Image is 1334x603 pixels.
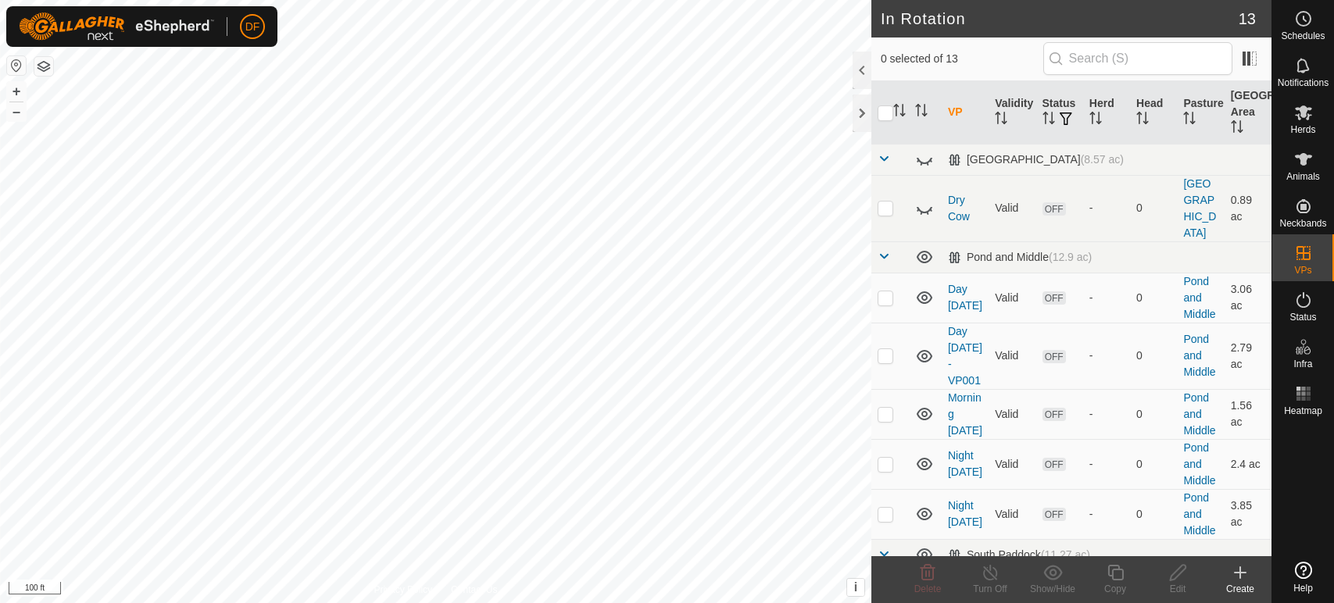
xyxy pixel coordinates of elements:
[34,57,53,76] button: Map Layers
[1239,7,1256,30] span: 13
[1089,200,1124,216] div: -
[1089,456,1124,473] div: -
[847,579,864,596] button: i
[893,106,906,119] p-sorticon: Activate to sort
[374,583,432,597] a: Privacy Policy
[19,12,214,41] img: Gallagher Logo
[1083,81,1130,145] th: Herd
[1130,273,1177,323] td: 0
[1293,359,1312,369] span: Infra
[989,323,1035,389] td: Valid
[948,251,1092,264] div: Pond and Middle
[1043,291,1066,305] span: OFF
[948,449,982,478] a: Night [DATE]
[948,283,982,312] a: Day [DATE]
[854,580,857,594] span: i
[1294,266,1311,275] span: VPs
[1043,202,1066,216] span: OFF
[1278,78,1329,87] span: Notifications
[1041,548,1090,561] span: (11.27 ac)
[1130,81,1177,145] th: Head
[1089,406,1124,423] div: -
[948,499,982,528] a: Night [DATE]
[1183,491,1215,537] a: Pond and Middle
[1183,441,1215,487] a: Pond and Middle
[1089,506,1124,523] div: -
[1049,251,1092,263] span: (12.9 ac)
[989,489,1035,539] td: Valid
[948,548,1090,562] div: South Paddock
[948,194,970,223] a: Dry Cow
[1130,389,1177,439] td: 0
[7,56,26,75] button: Reset Map
[995,114,1007,127] p-sorticon: Activate to sort
[1231,123,1243,135] p-sorticon: Activate to sort
[1043,508,1066,521] span: OFF
[1289,312,1316,322] span: Status
[1225,439,1271,489] td: 2.4 ac
[1146,582,1209,596] div: Edit
[1043,350,1066,363] span: OFF
[1084,582,1146,596] div: Copy
[1021,582,1084,596] div: Show/Hide
[881,51,1043,67] span: 0 selected of 13
[1183,114,1196,127] p-sorticon: Activate to sort
[1225,323,1271,389] td: 2.79 ac
[1130,323,1177,389] td: 0
[1183,177,1216,239] a: [GEOGRAPHIC_DATA]
[7,102,26,121] button: –
[1286,172,1320,181] span: Animals
[942,81,989,145] th: VP
[1183,275,1215,320] a: Pond and Middle
[989,273,1035,323] td: Valid
[451,583,497,597] a: Contact Us
[1130,489,1177,539] td: 0
[914,583,942,594] span: Delete
[7,82,26,101] button: +
[1272,555,1334,599] a: Help
[1209,582,1271,596] div: Create
[1043,458,1066,471] span: OFF
[1293,583,1313,593] span: Help
[1130,175,1177,241] td: 0
[881,9,1239,28] h2: In Rotation
[1290,125,1315,134] span: Herds
[1089,114,1102,127] p-sorticon: Activate to sort
[989,81,1035,145] th: Validity
[1177,81,1224,145] th: Pasture
[948,391,982,437] a: Morning [DATE]
[1279,219,1326,228] span: Neckbands
[245,19,260,35] span: DF
[1043,114,1055,127] p-sorticon: Activate to sort
[948,325,982,387] a: Day [DATE]-VP001
[915,106,928,119] p-sorticon: Activate to sort
[989,439,1035,489] td: Valid
[989,175,1035,241] td: Valid
[1136,114,1149,127] p-sorticon: Activate to sort
[1225,489,1271,539] td: 3.85 ac
[989,389,1035,439] td: Valid
[959,582,1021,596] div: Turn Off
[1043,42,1232,75] input: Search (S)
[1036,81,1083,145] th: Status
[1130,439,1177,489] td: 0
[1183,391,1215,437] a: Pond and Middle
[1284,406,1322,416] span: Heatmap
[1225,273,1271,323] td: 3.06 ac
[948,153,1124,166] div: [GEOGRAPHIC_DATA]
[1089,290,1124,306] div: -
[1081,153,1124,166] span: (8.57 ac)
[1281,31,1325,41] span: Schedules
[1183,333,1215,378] a: Pond and Middle
[1225,81,1271,145] th: [GEOGRAPHIC_DATA] Area
[1225,389,1271,439] td: 1.56 ac
[1089,348,1124,364] div: -
[1043,408,1066,421] span: OFF
[1225,175,1271,241] td: 0.89 ac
